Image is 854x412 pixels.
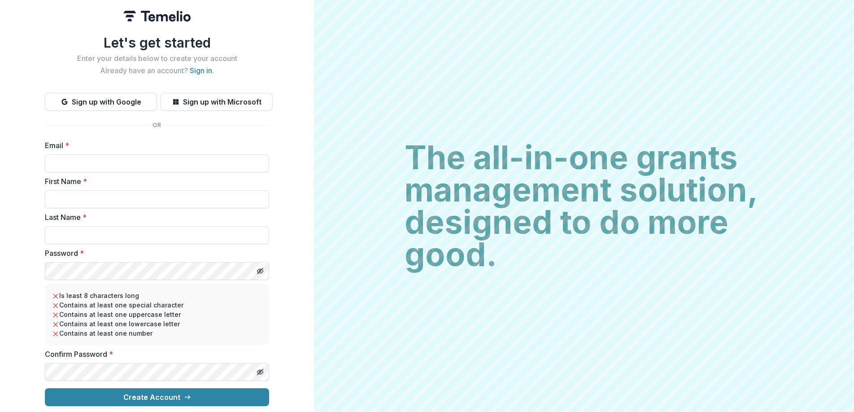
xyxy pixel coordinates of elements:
[45,66,269,75] h2: Already have an account? .
[52,310,262,319] li: Contains at least one uppercase letter
[52,319,262,329] li: Contains at least one lowercase letter
[253,365,267,379] button: Toggle password visibility
[45,140,264,151] label: Email
[45,35,269,51] h1: Let's get started
[45,212,264,223] label: Last Name
[123,11,191,22] img: Temelio
[52,291,262,300] li: Is least 8 characters long
[45,93,157,111] button: Sign up with Google
[190,66,212,75] a: Sign in
[45,54,269,63] h2: Enter your details below to create your account
[161,93,273,111] button: Sign up with Microsoft
[45,248,264,259] label: Password
[52,329,262,338] li: Contains at least one number
[45,176,264,187] label: First Name
[253,264,267,278] button: Toggle password visibility
[45,349,264,359] label: Confirm Password
[52,300,262,310] li: Contains at least one special character
[45,388,269,406] button: Create Account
